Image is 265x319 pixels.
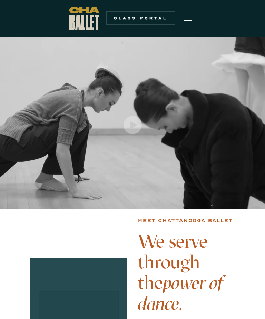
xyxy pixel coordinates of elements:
div: Class Portal [110,16,171,21]
h4: We serve through the [138,231,235,314]
em: power of dance. [138,271,223,315]
div: Meet chattanooga ballet [138,217,233,225]
div: menu [179,10,196,27]
a: home [69,7,99,30]
a: Class Portal [106,11,175,25]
